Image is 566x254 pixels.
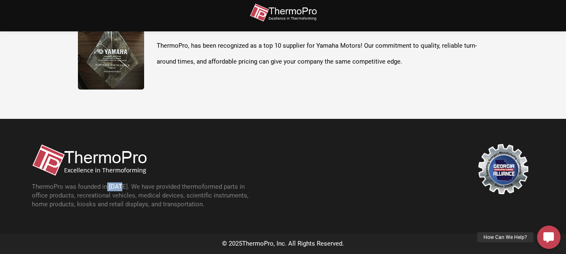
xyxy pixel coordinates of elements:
[32,182,258,209] p: ThermoPro was founded in [DATE]. We have provided thermoformed parts in office products, recreati...
[250,3,317,22] img: thermopro-logo-non-iso
[537,226,561,249] a: How Can We Help?
[157,38,488,69] p: ThermoPro, has been recognized as a top 10 supplier for Yamaha Motors! Our commitment to quality,...
[477,232,533,242] div: How Can We Help?
[23,238,543,250] div: © 2025 , Inc. All Rights Reserved.
[478,144,528,194] img: georgia-manufacturing-alliance
[242,240,274,247] span: ThermoPro
[32,144,147,176] img: thermopro-logo-non-iso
